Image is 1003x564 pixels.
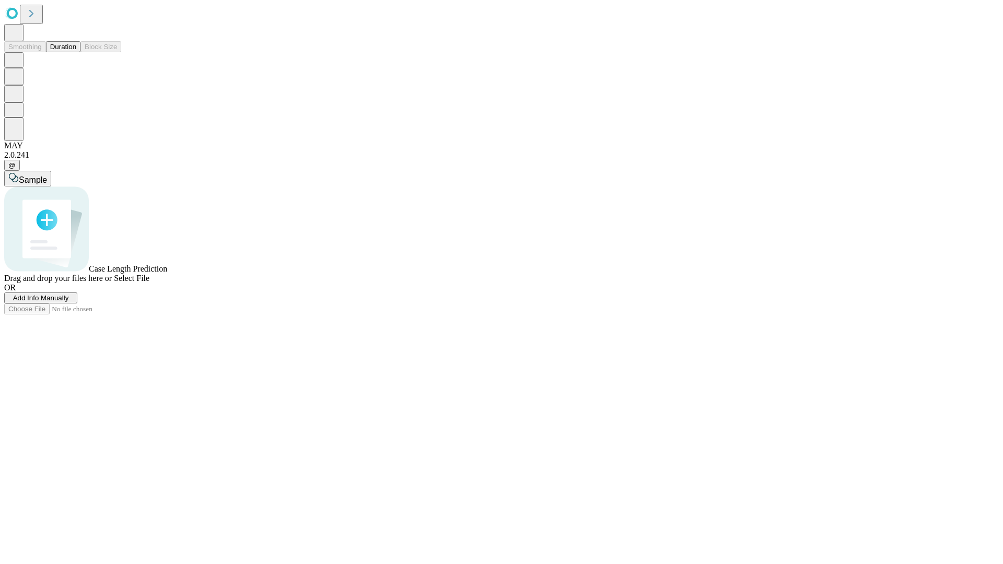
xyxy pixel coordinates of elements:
[13,294,69,302] span: Add Info Manually
[4,171,51,186] button: Sample
[89,264,167,273] span: Case Length Prediction
[4,292,77,303] button: Add Info Manually
[46,41,80,52] button: Duration
[4,41,46,52] button: Smoothing
[8,161,16,169] span: @
[4,160,20,171] button: @
[4,283,16,292] span: OR
[114,274,149,283] span: Select File
[19,175,47,184] span: Sample
[80,41,121,52] button: Block Size
[4,150,999,160] div: 2.0.241
[4,274,112,283] span: Drag and drop your files here or
[4,141,999,150] div: MAY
